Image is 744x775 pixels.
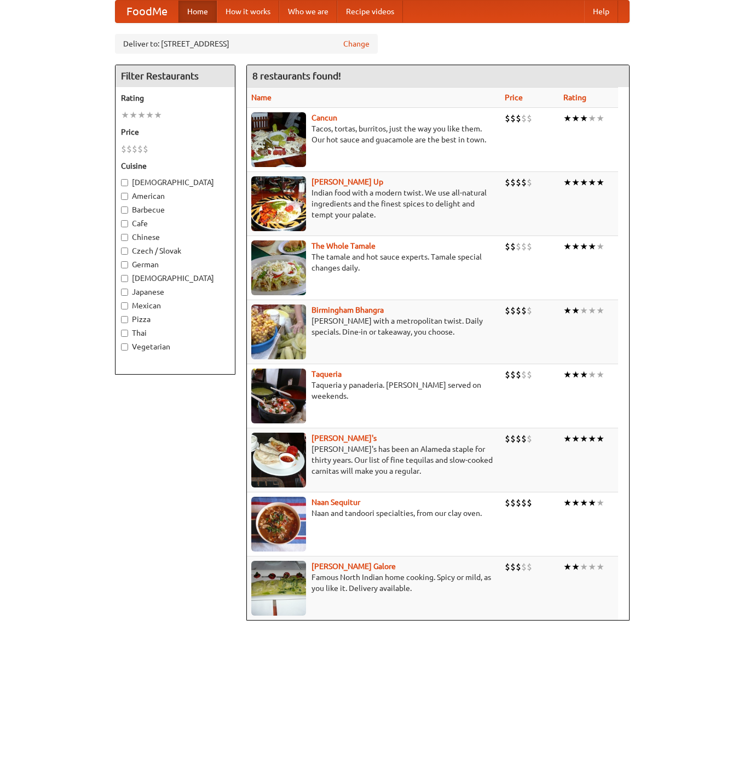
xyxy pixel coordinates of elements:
[521,369,527,381] li: $
[143,143,148,155] li: $
[580,176,588,188] li: ★
[121,204,229,215] label: Barbecue
[596,176,604,188] li: ★
[137,109,146,121] li: ★
[312,113,337,122] b: Cancun
[251,433,306,487] img: pedros.jpg
[121,316,128,323] input: Pizza
[516,561,521,573] li: $
[121,160,229,171] h5: Cuisine
[121,220,128,227] input: Cafe
[510,176,516,188] li: $
[121,275,128,282] input: [DEMOGRAPHIC_DATA]
[527,112,532,124] li: $
[516,176,521,188] li: $
[251,380,496,401] p: Taqueria y panaderia. [PERSON_NAME] served on weekends.
[596,112,604,124] li: ★
[527,433,532,445] li: $
[563,240,572,252] li: ★
[596,561,604,573] li: ★
[510,433,516,445] li: $
[510,561,516,573] li: $
[572,240,580,252] li: ★
[121,289,128,296] input: Japanese
[121,234,128,241] input: Chinese
[596,497,604,509] li: ★
[121,193,128,200] input: American
[343,38,370,49] a: Change
[279,1,337,22] a: Who we are
[121,328,229,338] label: Thai
[505,561,510,573] li: $
[121,259,229,270] label: German
[588,561,596,573] li: ★
[527,561,532,573] li: $
[126,143,132,155] li: $
[312,242,376,250] a: The Whole Tamale
[121,218,229,229] label: Cafe
[527,305,532,317] li: $
[137,143,143,155] li: $
[527,240,532,252] li: $
[580,497,588,509] li: ★
[312,306,384,314] a: Birmingham Bhangra
[510,240,516,252] li: $
[580,112,588,124] li: ★
[121,109,129,121] li: ★
[516,240,521,252] li: $
[251,305,306,359] img: bhangra.jpg
[588,497,596,509] li: ★
[516,112,521,124] li: $
[121,343,128,351] input: Vegetarian
[563,176,572,188] li: ★
[596,305,604,317] li: ★
[527,176,532,188] li: $
[521,433,527,445] li: $
[312,177,383,186] a: [PERSON_NAME] Up
[572,369,580,381] li: ★
[572,176,580,188] li: ★
[588,240,596,252] li: ★
[121,179,128,186] input: [DEMOGRAPHIC_DATA]
[121,302,128,309] input: Mexican
[251,251,496,273] p: The tamale and hot sauce experts. Tamale special changes daily.
[251,508,496,519] p: Naan and tandoori specialties, from our clay oven.
[121,330,128,337] input: Thai
[312,434,377,443] a: [PERSON_NAME]'s
[251,369,306,423] img: taqueria.jpg
[251,240,306,295] img: wholetamale.jpg
[312,562,396,571] a: [PERSON_NAME] Galore
[251,444,496,477] p: [PERSON_NAME]'s has been an Alameda staple for thirty years. Our list of fine tequilas and slow-c...
[121,206,128,214] input: Barbecue
[505,497,510,509] li: $
[251,176,306,231] img: curryup.jpg
[312,370,342,378] a: Taqueria
[521,240,527,252] li: $
[505,369,510,381] li: $
[121,286,229,297] label: Japanese
[146,109,154,121] li: ★
[312,498,360,507] a: Naan Sequitur
[116,65,235,87] h4: Filter Restaurants
[572,305,580,317] li: ★
[121,245,229,256] label: Czech / Slovak
[596,433,604,445] li: ★
[252,71,341,81] ng-pluralize: 8 restaurants found!
[588,369,596,381] li: ★
[563,305,572,317] li: ★
[505,305,510,317] li: $
[563,369,572,381] li: ★
[251,123,496,145] p: Tacos, tortas, burritos, just the way you like them. Our hot sauce and guacamole are the best in ...
[121,232,229,243] label: Chinese
[505,176,510,188] li: $
[132,143,137,155] li: $
[580,240,588,252] li: ★
[563,561,572,573] li: ★
[121,127,229,137] h5: Price
[516,497,521,509] li: $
